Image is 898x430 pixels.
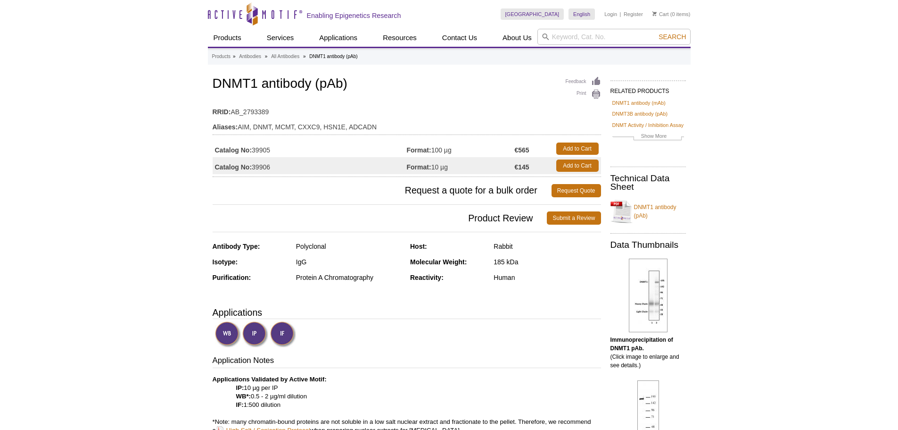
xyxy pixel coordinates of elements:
a: DNMT3B antibody (pAb) [612,110,668,118]
td: AB_2793389 [213,102,601,117]
strong: Isotype: [213,258,238,266]
b: Applications Validated by Active Motif: [213,376,327,383]
a: Services [261,29,300,47]
a: Submit a Review [547,211,601,225]
h2: Enabling Epigenetics Research [307,11,401,20]
a: Contact Us [437,29,483,47]
strong: IP: [236,384,244,391]
div: Polyclonal [296,242,403,251]
strong: Host: [410,243,427,250]
strong: IF: [236,401,244,408]
img: DNMT1 antibody (pAb) tested by immunoprecipitation. [629,259,667,332]
b: Immunoprecipitation of DNMT1 pAb. [610,337,673,352]
img: Immunofluorescence Validated [270,321,296,347]
a: Products [208,29,247,47]
div: 185 kDa [494,258,601,266]
a: About Us [497,29,537,47]
h3: Application Notes [213,355,601,368]
h3: Applications [213,305,601,320]
strong: €565 [514,146,529,154]
a: [GEOGRAPHIC_DATA] [501,8,564,20]
strong: Format: [407,146,431,154]
strong: Catalog No: [215,146,252,154]
a: DNMT1 antibody (mAb) [612,99,666,107]
p: (Click image to enlarge and see details.) [610,336,686,370]
strong: Reactivity: [410,274,444,281]
h2: Data Thumbnails [610,241,686,249]
div: Protein A Chromatography [296,273,403,282]
a: Request Quote [552,184,601,197]
a: Resources [377,29,422,47]
button: Search [656,33,689,41]
a: DNMT Activity / Inhibition Assay [612,121,684,129]
strong: RRID: [213,108,231,116]
li: » [265,54,268,59]
span: Search [659,33,686,41]
td: 10 µg [407,157,515,174]
a: Login [604,11,617,17]
li: (0 items) [652,8,691,20]
img: Immunoprecipitation Validated [242,321,268,347]
a: Antibodies [239,52,261,61]
a: Products [212,52,231,61]
strong: Aliases: [213,123,238,131]
a: All Antibodies [271,52,299,61]
h1: DNMT1 antibody (pAb) [213,76,601,93]
div: IgG [296,258,403,266]
strong: Antibody Type: [213,243,260,250]
img: Your Cart [652,11,657,16]
div: Human [494,273,601,282]
a: Cart [652,11,669,17]
strong: Catalog No: [215,163,252,171]
a: Show More [612,132,684,143]
a: Applications [313,29,363,47]
li: » [233,54,236,59]
a: Add to Cart [556,160,599,172]
strong: €145 [514,163,529,171]
td: 39905 [213,140,407,157]
strong: Molecular Weight: [410,258,467,266]
a: Add to Cart [556,143,599,155]
strong: Format: [407,163,431,171]
td: AIM, DNMT, MCMT, CXXC9, HSN1E, ADCADN [213,117,601,132]
a: Feedback [566,76,601,87]
a: Register [624,11,643,17]
li: | [620,8,621,20]
td: 100 µg [407,140,515,157]
a: English [568,8,595,20]
a: Print [566,89,601,100]
span: Product Review [213,211,547,225]
img: Western Blot Validated [215,321,241,347]
input: Keyword, Cat. No. [537,29,691,45]
a: DNMT1 antibody (pAb) [610,197,686,226]
h2: Technical Data Sheet [610,174,686,191]
li: » [303,54,306,59]
li: DNMT1 antibody (pAb) [309,54,357,59]
strong: Purification: [213,274,251,281]
span: Request a quote for a bulk order [213,184,552,197]
div: Rabbit [494,242,601,251]
h2: RELATED PRODUCTS [610,80,686,97]
td: 39906 [213,157,407,174]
